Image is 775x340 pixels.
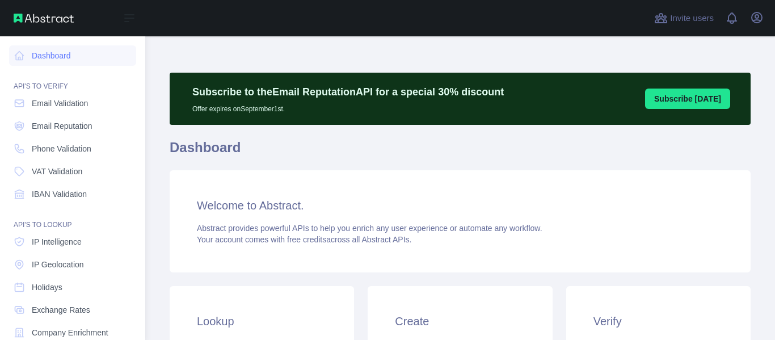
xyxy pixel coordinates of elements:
[32,143,91,154] span: Phone Validation
[287,235,326,244] span: free credits
[32,282,62,293] span: Holidays
[32,98,88,109] span: Email Validation
[9,68,136,91] div: API'S TO VERIFY
[9,300,136,320] a: Exchange Rates
[32,259,84,270] span: IP Geolocation
[32,120,92,132] span: Email Reputation
[32,236,82,247] span: IP Intelligence
[32,188,87,200] span: IBAN Validation
[9,116,136,136] a: Email Reputation
[652,9,716,27] button: Invite users
[9,45,136,66] a: Dashboard
[192,100,504,114] p: Offer expires on September 1st.
[9,277,136,297] a: Holidays
[670,12,714,25] span: Invite users
[593,313,723,329] h3: Verify
[32,327,108,338] span: Company Enrichment
[9,93,136,114] a: Email Validation
[197,313,327,329] h3: Lookup
[192,84,504,100] p: Subscribe to the Email Reputation API for a special 30 % discount
[9,232,136,252] a: IP Intelligence
[197,224,542,233] span: Abstract provides powerful APIs to help you enrich any user experience or automate any workflow.
[32,304,90,316] span: Exchange Rates
[395,313,525,329] h3: Create
[197,198,723,213] h3: Welcome to Abstract.
[645,89,730,109] button: Subscribe [DATE]
[170,138,751,166] h1: Dashboard
[9,184,136,204] a: IBAN Validation
[197,235,411,244] span: Your account comes with across all Abstract APIs.
[9,161,136,182] a: VAT Validation
[9,138,136,159] a: Phone Validation
[9,254,136,275] a: IP Geolocation
[32,166,82,177] span: VAT Validation
[9,207,136,229] div: API'S TO LOOKUP
[14,14,74,23] img: Abstract API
